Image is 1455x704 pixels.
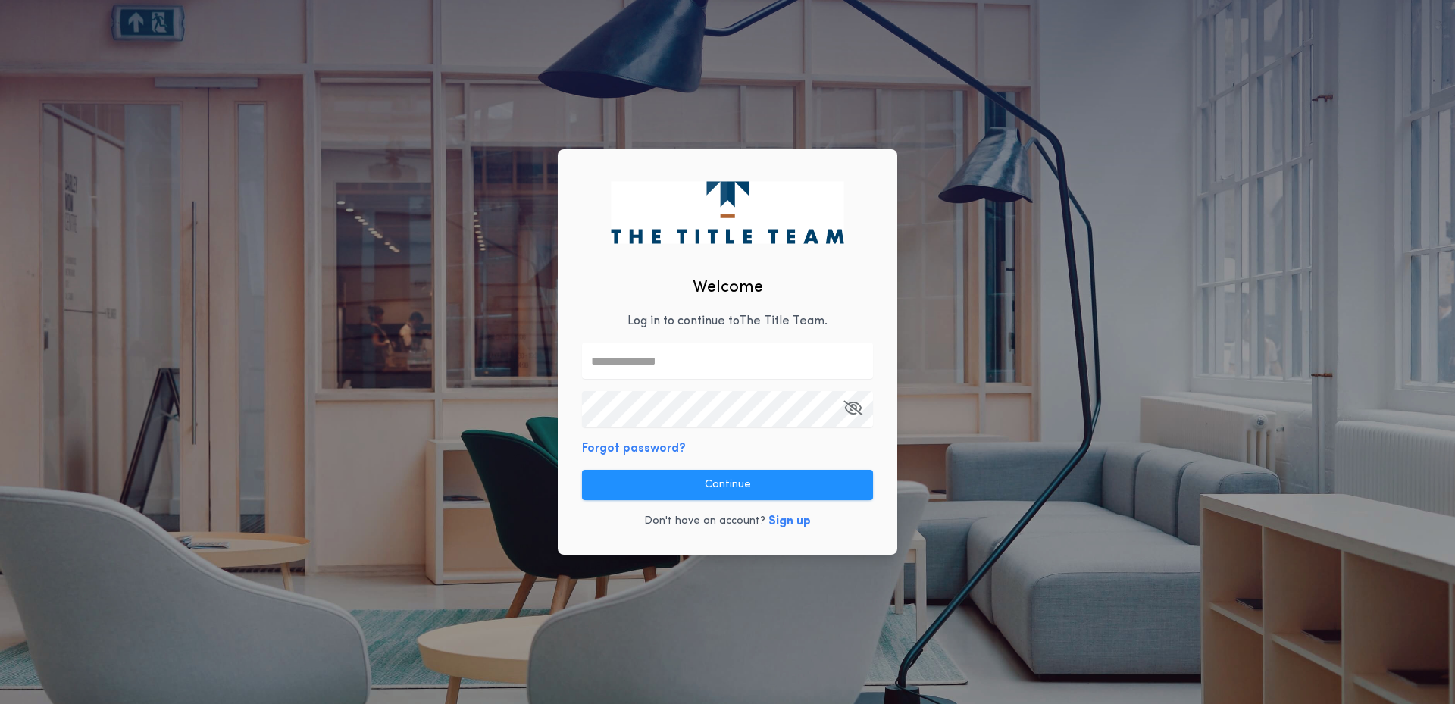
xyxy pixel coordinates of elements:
[627,312,828,330] p: Log in to continue to The Title Team .
[582,470,873,500] button: Continue
[644,514,765,529] p: Don't have an account?
[611,181,843,243] img: logo
[693,275,763,300] h2: Welcome
[768,512,811,530] button: Sign up
[582,440,686,458] button: Forgot password?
